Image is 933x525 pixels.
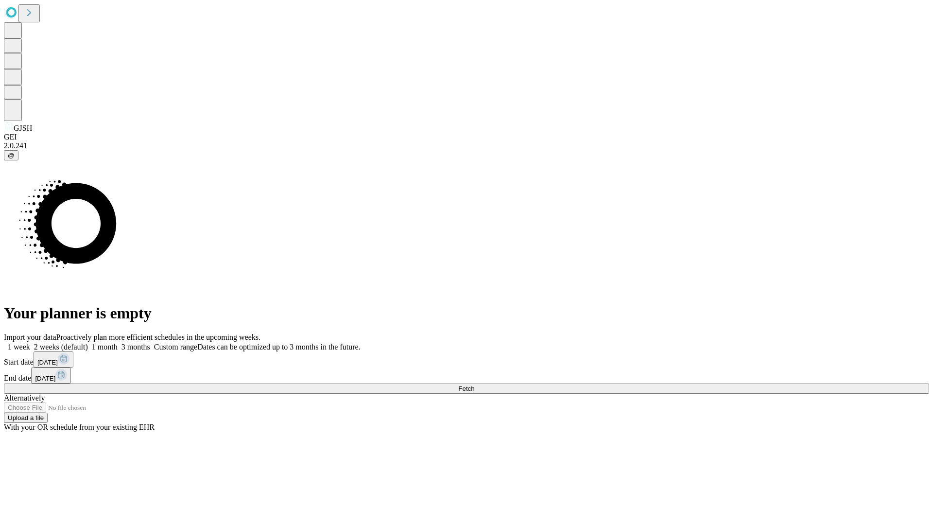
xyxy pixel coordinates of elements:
div: GEI [4,133,929,141]
span: With your OR schedule from your existing EHR [4,423,155,431]
div: Start date [4,351,929,367]
div: End date [4,367,929,384]
button: Fetch [4,384,929,394]
span: Dates can be optimized up to 3 months in the future. [197,343,360,351]
span: 1 week [8,343,30,351]
span: @ [8,152,15,159]
span: Fetch [458,385,474,392]
span: Proactively plan more efficient schedules in the upcoming weeks. [56,333,260,341]
button: [DATE] [34,351,73,367]
span: Alternatively [4,394,45,402]
div: 2.0.241 [4,141,929,150]
span: GJSH [14,124,32,132]
span: [DATE] [37,359,58,366]
span: Import your data [4,333,56,341]
span: 1 month [92,343,118,351]
button: [DATE] [31,367,71,384]
span: [DATE] [35,375,55,382]
button: Upload a file [4,413,48,423]
span: 3 months [121,343,150,351]
button: @ [4,150,18,160]
span: Custom range [154,343,197,351]
span: 2 weeks (default) [34,343,88,351]
h1: Your planner is empty [4,304,929,322]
